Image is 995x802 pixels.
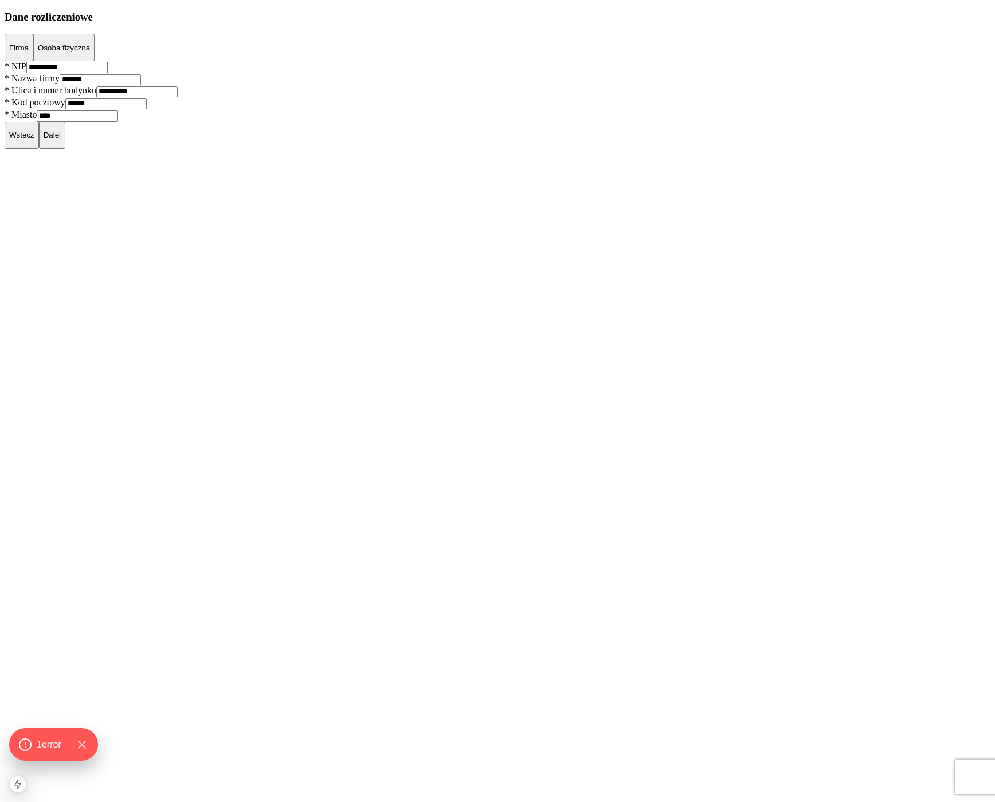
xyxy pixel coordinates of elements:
p: Firma [9,44,29,52]
h3: Dane rozliczeniowe [5,11,990,24]
span: Kod pocztowy [5,97,65,107]
input: Nazwa firmy [60,74,141,85]
p: Wstecz [9,131,34,139]
span: Miasto [5,109,37,119]
span: Nazwa firmy [5,73,60,83]
input: NIP [26,62,108,73]
button: Dalej [39,122,65,149]
p: Osoba fizyczna [38,44,90,52]
input: Ulica i numer budynku [96,86,178,97]
span: Ulica i numer budynku [5,85,96,95]
button: Firma [5,34,33,61]
input: Miasto [37,110,118,122]
span: NIP [5,61,26,71]
p: Dalej [44,131,61,139]
button: Wstecz [5,122,39,149]
button: Osoba fizyczna [33,34,95,61]
input: Kod pocztowy [65,98,147,109]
